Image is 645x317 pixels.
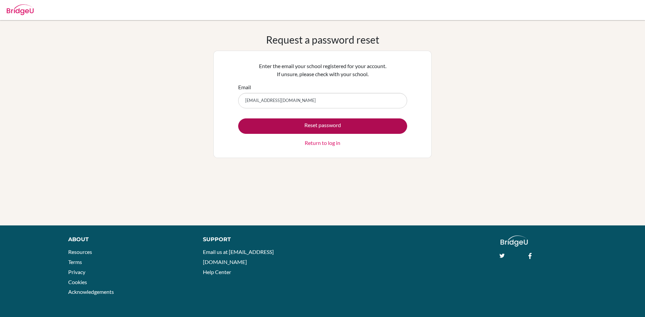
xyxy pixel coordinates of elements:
[203,269,231,275] a: Help Center
[266,34,379,46] h1: Request a password reset
[501,235,528,247] img: logo_white@2x-f4f0deed5e89b7ecb1c2cc34c3e3d731f90f0f143d5ea2071677605dd97b5244.png
[7,4,34,15] img: Bridge-U
[305,139,340,147] a: Return to log in
[68,288,114,295] a: Acknowledgements
[203,235,315,244] div: Support
[68,249,92,255] a: Resources
[203,249,274,265] a: Email us at [EMAIL_ADDRESS][DOMAIN_NAME]
[68,259,82,265] a: Terms
[238,83,251,91] label: Email
[68,269,85,275] a: Privacy
[238,62,407,78] p: Enter the email your school registered for your account. If unsure, please check with your school.
[68,279,87,285] a: Cookies
[238,118,407,134] button: Reset password
[68,235,188,244] div: About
